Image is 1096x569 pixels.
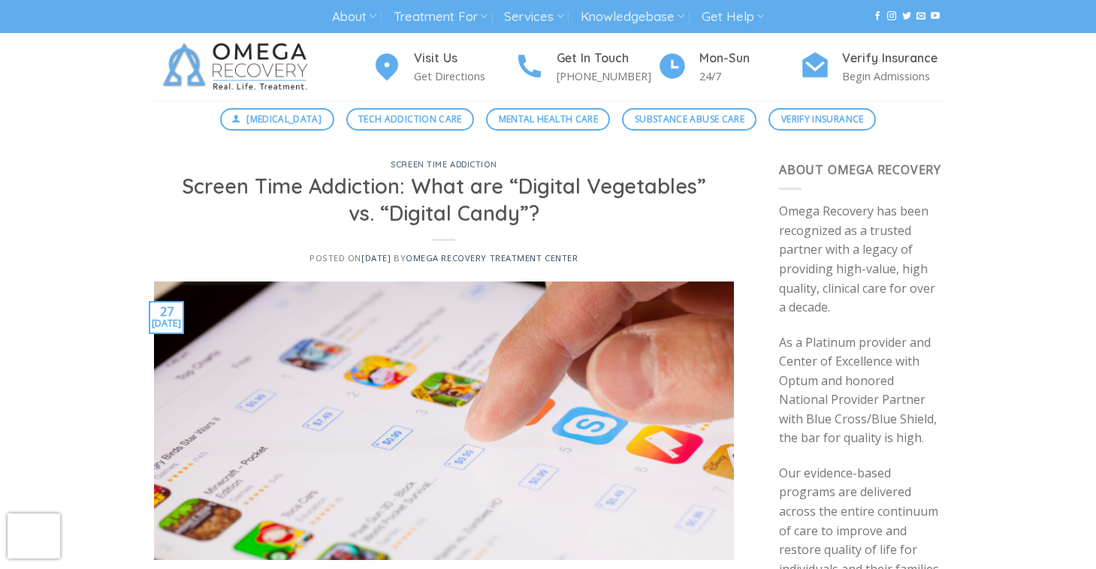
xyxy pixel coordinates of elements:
h4: Get In Touch [557,49,657,68]
img: Omega Recovery [154,33,323,101]
h1: Screen Time Addiction: What are “Digital Vegetables” vs. “Digital Candy”? [172,173,717,227]
a: Follow on Instagram [887,11,896,22]
span: Substance Abuse Care [635,112,744,126]
a: Get In Touch [PHONE_NUMBER] [515,49,657,86]
h4: Mon-Sun [699,49,800,68]
iframe: reCAPTCHA [8,513,60,558]
a: Visit Us Get Directions [372,49,515,86]
p: Get Directions [414,68,515,85]
p: Begin Admissions [842,68,943,85]
a: Send us an email [916,11,925,22]
span: [MEDICAL_DATA] [246,112,322,126]
a: Services [504,3,563,31]
span: Verify Insurance [781,112,864,126]
a: [MEDICAL_DATA] [220,108,334,131]
a: Substance Abuse Care [622,108,756,131]
img: Screen Time Addiction [154,281,735,561]
a: About [332,3,376,31]
p: 24/7 [699,68,800,85]
a: Follow on Facebook [873,11,882,22]
h4: Visit Us [414,49,515,68]
a: Mental Health Care [486,108,610,131]
a: Knowledgebase [581,3,684,31]
p: Omega Recovery has been recognized as a trusted partner with a legacy of providing high-value, hi... [779,202,943,318]
a: Follow on YouTube [931,11,940,22]
a: Verify Insurance Begin Admissions [800,49,943,86]
a: Treatment For [394,3,488,31]
a: Follow on Twitter [902,11,911,22]
h4: Verify Insurance [842,49,943,68]
a: screen time addiction [391,159,497,170]
p: [PHONE_NUMBER] [557,68,657,85]
span: Tech Addiction Care [358,112,462,126]
span: Mental Health Care [499,112,598,126]
span: by [394,252,578,263]
span: About Omega Recovery [779,161,941,178]
a: [DATE] [361,252,391,263]
a: Get Help [702,3,764,31]
p: As a Platinum provider and Center of Excellence with Optum and honored National Provider Partner ... [779,333,943,449]
a: Omega Recovery Treatment Center [406,252,578,263]
a: Tech Addiction Care [346,108,475,131]
span: Posted on [309,252,391,263]
a: Verify Insurance [768,108,876,131]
